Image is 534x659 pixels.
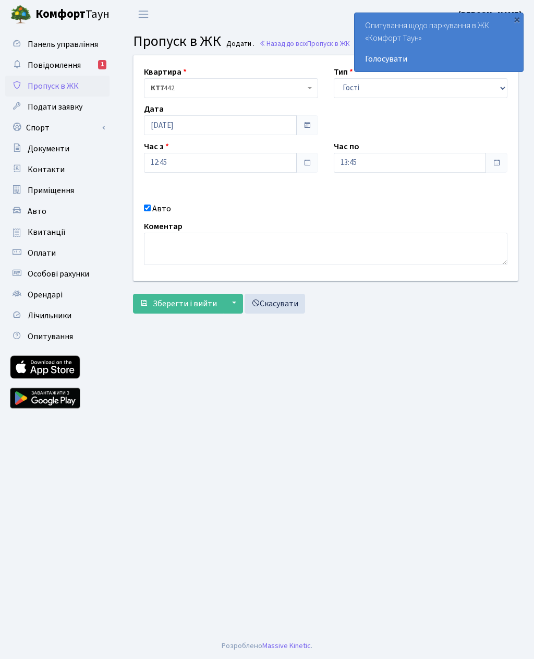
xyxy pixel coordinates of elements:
[5,34,110,55] a: Панель управління
[28,164,65,175] span: Контакти
[35,6,110,23] span: Таун
[334,140,359,153] label: Час по
[5,284,110,305] a: Орендарі
[144,78,318,98] span: <b>КТ7</b>&nbsp;&nbsp;&nbsp;442
[222,640,312,652] div: Розроблено .
[28,143,69,154] span: Документи
[5,97,110,117] a: Подати заявку
[5,159,110,180] a: Контакти
[28,289,63,301] span: Орендарі
[365,53,513,65] a: Голосувати
[5,201,110,222] a: Авто
[512,14,522,25] div: ×
[5,305,110,326] a: Лічильники
[130,6,156,23] button: Переключити навігацію
[133,31,221,52] span: Пропуск в ЖК
[5,55,110,76] a: Повідомлення1
[5,180,110,201] a: Приміщення
[151,83,305,93] span: <b>КТ7</b>&nbsp;&nbsp;&nbsp;442
[262,640,311,651] a: Massive Kinetic
[224,40,254,49] small: Додати .
[153,298,217,309] span: Зберегти і вийти
[152,202,171,215] label: Авто
[144,66,187,78] label: Квартира
[5,222,110,243] a: Квитанції
[334,66,353,78] label: Тип
[28,39,98,50] span: Панель управління
[98,60,106,69] div: 1
[259,39,350,49] a: Назад до всіхПропуск в ЖК
[5,76,110,97] a: Пропуск в ЖК
[28,206,46,217] span: Авто
[5,138,110,159] a: Документи
[133,294,224,314] button: Зберегти і вийти
[144,140,169,153] label: Час з
[5,263,110,284] a: Особові рахунки
[245,294,305,314] a: Скасувати
[28,80,79,92] span: Пропуск в ЖК
[355,13,523,71] div: Опитування щодо паркування в ЖК «Комфорт Таун»
[28,268,89,280] span: Особові рахунки
[151,83,164,93] b: КТ7
[5,326,110,347] a: Опитування
[307,39,350,49] span: Пропуск в ЖК
[144,220,183,233] label: Коментар
[28,101,82,113] span: Подати заявку
[28,310,71,321] span: Лічильники
[28,247,56,259] span: Оплати
[35,6,86,22] b: Комфорт
[28,59,81,71] span: Повідомлення
[10,4,31,25] img: logo.png
[5,243,110,263] a: Оплати
[28,185,74,196] span: Приміщення
[5,117,110,138] a: Спорт
[28,331,73,342] span: Опитування
[458,8,521,21] a: [PERSON_NAME]
[28,226,66,238] span: Квитанції
[458,9,521,20] b: [PERSON_NAME]
[144,103,164,115] label: Дата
